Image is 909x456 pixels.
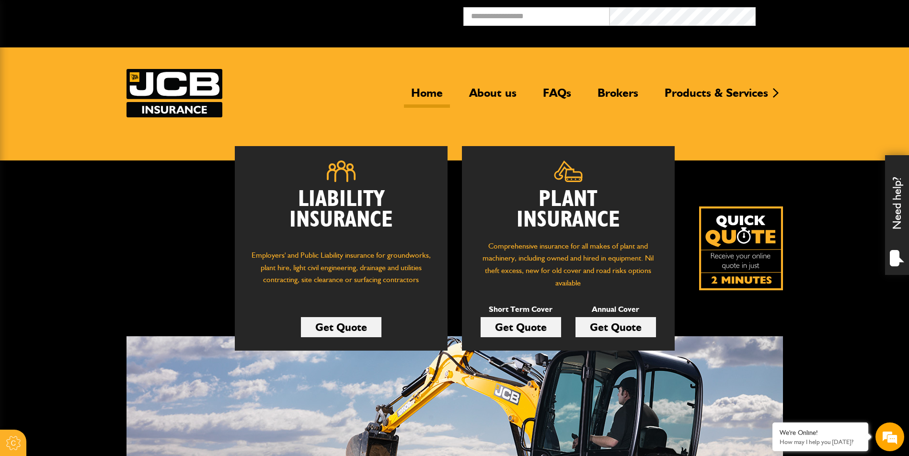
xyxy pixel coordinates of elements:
a: Products & Services [657,86,775,108]
p: Employers' and Public Liability insurance for groundworks, plant hire, light civil engineering, d... [249,249,433,295]
img: Quick Quote [699,206,783,290]
a: FAQs [536,86,578,108]
a: JCB Insurance Services [127,69,222,117]
p: How may I help you today? [780,438,861,445]
a: Get Quote [575,317,656,337]
div: We're Online! [780,429,861,437]
div: Need help? [885,155,909,275]
button: Broker Login [756,7,902,22]
a: Get Quote [481,317,561,337]
a: Get Quote [301,317,381,337]
a: Get your insurance quote isn just 2-minutes [699,206,783,290]
p: Short Term Cover [481,303,561,316]
h2: Liability Insurance [249,189,433,240]
img: JCB Insurance Services logo [127,69,222,117]
p: Annual Cover [575,303,656,316]
p: Comprehensive insurance for all makes of plant and machinery, including owned and hired in equipm... [476,240,660,289]
h2: Plant Insurance [476,189,660,230]
a: Brokers [590,86,645,108]
a: Home [404,86,450,108]
a: About us [462,86,524,108]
